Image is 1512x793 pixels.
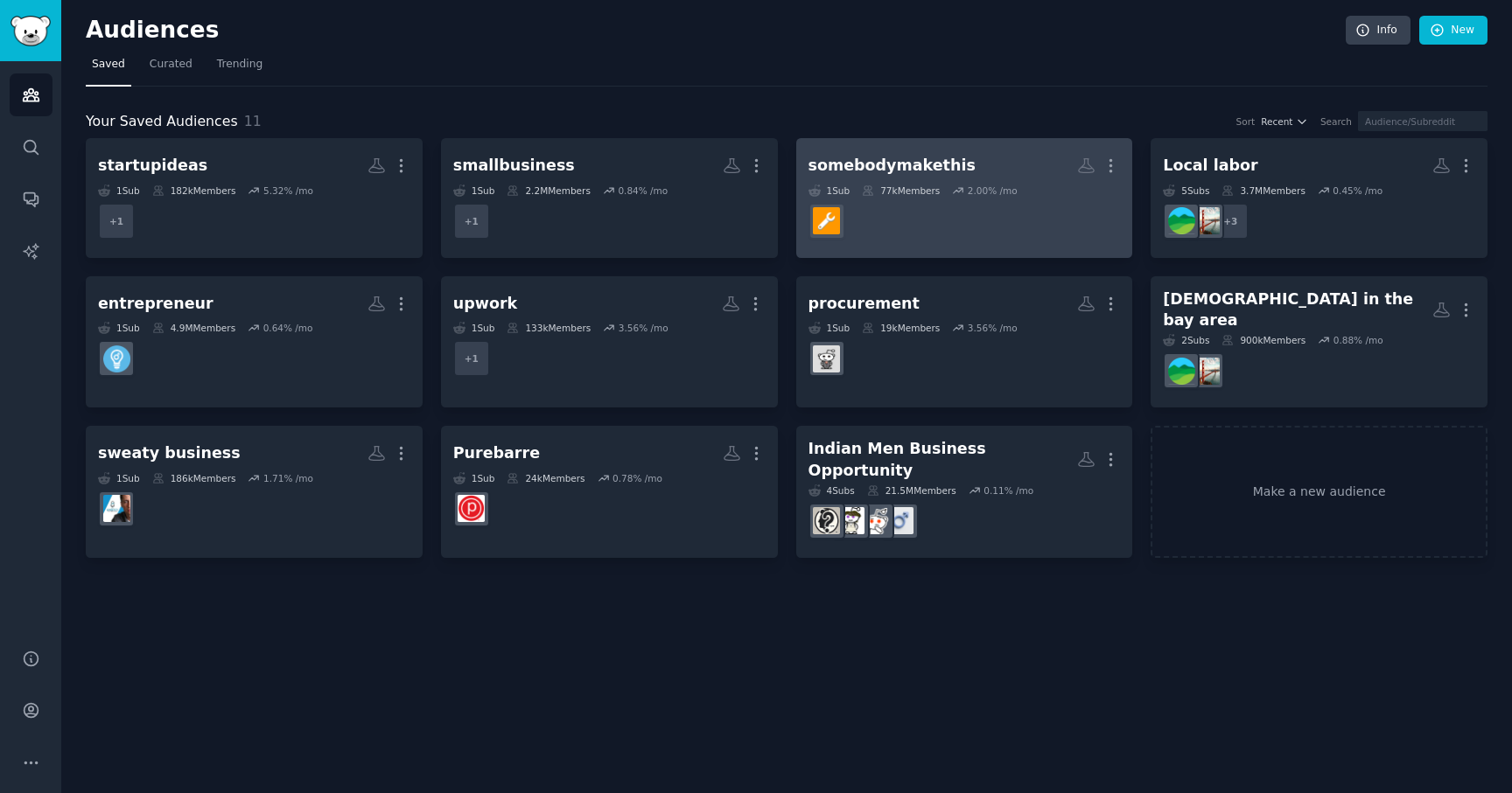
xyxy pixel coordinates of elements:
img: SomebodyMakeThis [813,207,840,234]
div: 0.78 % /mo [612,472,662,484]
img: AskMenAdvice [886,507,913,534]
div: 4 Sub s [808,484,855,497]
div: 0.45 % /mo [1333,184,1382,197]
a: Purebarre1Sub24kMembers0.78% /moPurebarre [441,426,778,558]
div: 21.5M Members [867,484,956,497]
div: 5 Sub s [1163,184,1209,197]
div: 1 Sub [808,322,850,334]
div: 0.88 % /mo [1333,334,1383,346]
div: somebodymakethis [808,155,976,177]
div: 1 Sub [808,184,850,197]
img: Entrepreneur [103,345,130,372]
div: entrepreneur [98,293,213,315]
a: Curated [143,51,199,87]
img: sweatystartup [103,495,130,522]
a: procurement1Sub19kMembers3.56% /moprocurement [796,276,1133,408]
a: upwork1Sub133kMembers3.56% /mo+1 [441,276,778,408]
div: 3.7M Members [1221,184,1305,197]
img: AskSF [1193,358,1220,385]
div: + 1 [453,203,490,240]
div: 1 Sub [98,184,140,197]
div: 5.32 % /mo [263,184,313,197]
a: Indian Men Business Opportunity4Subs21.5MMembers0.11% /moAskMenAdviceAskMenTwoXChromosomesAskIndi... [796,426,1133,558]
img: bayarea [1168,358,1195,385]
div: 0.64 % /mo [263,322,313,334]
div: Search [1320,115,1352,128]
div: 1 Sub [453,184,495,197]
div: startupideas [98,155,207,177]
span: Saved [92,57,125,73]
a: Saved [86,51,131,87]
div: 3.56 % /mo [619,322,668,334]
div: 186k Members [152,472,236,484]
div: 1 Sub [453,472,495,484]
img: AskIndianMen [813,507,840,534]
div: upwork [453,293,517,315]
div: 1.71 % /mo [263,472,313,484]
div: 900k Members [1221,334,1305,346]
div: 1 Sub [98,472,140,484]
a: smallbusiness1Sub2.2MMembers0.84% /mo+1 [441,138,778,258]
span: Trending [217,57,262,73]
div: 2 Sub s [1163,334,1209,346]
span: Recent [1261,115,1292,128]
button: Recent [1261,115,1308,128]
img: bayarea [1168,207,1195,234]
span: 11 [244,113,262,129]
a: New [1419,16,1487,45]
div: 24k Members [507,472,584,484]
h2: Audiences [86,17,1346,45]
div: + 3 [1212,203,1249,240]
img: GummySearch logo [10,16,51,46]
div: sweaty business [98,442,241,464]
div: 77k Members [862,184,940,197]
div: 0.11 % /mo [983,484,1033,497]
div: [DEMOGRAPHIC_DATA] in the bay area [1163,289,1432,331]
div: 0.84 % /mo [618,184,668,197]
div: 182k Members [152,184,236,197]
div: Purebarre [453,442,540,464]
a: sweaty business1Sub186kMembers1.71% /mosweatystartup [86,426,423,558]
div: + 1 [98,203,135,240]
a: Local labor5Subs3.7MMembers0.45% /mo+3AskSFbayarea [1151,138,1487,258]
a: entrepreneur1Sub4.9MMembers0.64% /moEntrepreneur [86,276,423,408]
a: Info [1346,16,1410,45]
div: 4.9M Members [152,322,235,334]
a: startupideas1Sub182kMembers5.32% /mo+1 [86,138,423,258]
a: somebodymakethis1Sub77kMembers2.00% /moSomebodyMakeThis [796,138,1133,258]
div: 3.56 % /mo [968,322,1018,334]
a: Trending [211,51,269,87]
div: 2.2M Members [507,184,590,197]
div: 1 Sub [98,322,140,334]
div: smallbusiness [453,155,575,177]
div: Sort [1236,115,1256,128]
a: [DEMOGRAPHIC_DATA] in the bay area2Subs900kMembers0.88% /moAskSFbayarea [1151,276,1487,408]
img: AskMen [862,507,889,534]
div: + 1 [453,340,490,377]
a: Make a new audience [1151,426,1487,558]
span: Curated [150,57,192,73]
div: procurement [808,293,920,315]
div: 2.00 % /mo [968,184,1018,197]
div: 133k Members [507,322,591,334]
div: Local labor [1163,155,1257,177]
img: TwoXChromosomes [837,507,864,534]
span: Your Saved Audiences [86,111,238,133]
div: 19k Members [862,322,940,334]
input: Audience/Subreddit [1358,111,1487,131]
div: 1 Sub [453,322,495,334]
img: procurement [813,345,840,372]
img: AskSF [1193,207,1220,234]
div: Indian Men Business Opportunity [808,438,1078,481]
img: Purebarre [458,495,485,522]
